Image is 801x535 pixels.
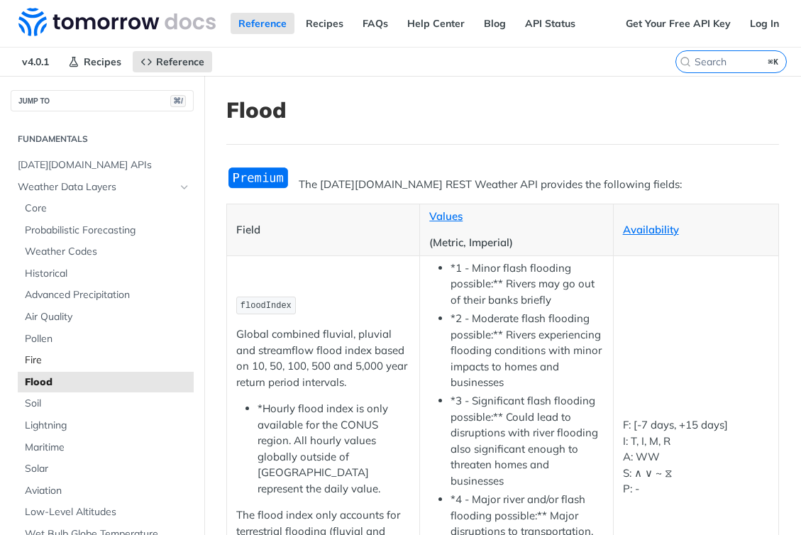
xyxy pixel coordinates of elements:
[25,462,190,476] span: Solar
[18,437,194,458] a: Maritime
[355,13,396,34] a: FAQs
[25,288,190,302] span: Advanced Precipitation
[25,267,190,281] span: Historical
[18,350,194,371] a: Fire
[179,182,190,193] button: Hide subpages for Weather Data Layers
[226,97,779,123] h1: Flood
[298,13,351,34] a: Recipes
[18,307,194,328] a: Air Quality
[451,311,603,391] li: *2 - Moderate flash flooding possible:** Rivers experiencing flooding conditions with minor impac...
[11,90,194,111] button: JUMP TO⌘/
[18,263,194,285] a: Historical
[18,372,194,393] a: Flood
[25,332,190,346] span: Pollen
[11,133,194,145] h2: Fundamentals
[258,401,410,497] li: *Hourly flood index is only available for the CONUS region. All hourly values globally outside of...
[25,353,190,368] span: Fire
[14,51,57,72] span: v4.0.1
[25,397,190,411] span: Soil
[25,224,190,238] span: Probabilistic Forecasting
[429,209,463,223] a: Values
[11,177,194,198] a: Weather Data LayersHide subpages for Weather Data Layers
[18,393,194,414] a: Soil
[25,375,190,390] span: Flood
[25,419,190,433] span: Lightning
[18,180,175,194] span: Weather Data Layers
[451,393,603,489] li: *3 - Significant flash flooding possible:** Could lead to disruptions with river flooding also si...
[18,8,216,36] img: Tomorrow.io Weather API Docs
[765,55,783,69] kbd: ⌘K
[18,285,194,306] a: Advanced Precipitation
[18,198,194,219] a: Core
[18,220,194,241] a: Probabilistic Forecasting
[18,502,194,523] a: Low-Level Altitudes
[60,51,129,72] a: Recipes
[18,241,194,263] a: Weather Codes
[236,222,410,238] p: Field
[429,235,603,251] p: (Metric, Imperial)
[231,13,294,34] a: Reference
[399,13,473,34] a: Help Center
[618,13,739,34] a: Get Your Free API Key
[25,310,190,324] span: Air Quality
[18,480,194,502] a: Aviation
[170,95,186,107] span: ⌘/
[25,484,190,498] span: Aviation
[517,13,583,34] a: API Status
[476,13,514,34] a: Blog
[84,55,121,68] span: Recipes
[623,223,679,236] a: Availability
[680,56,691,67] svg: Search
[18,415,194,436] a: Lightning
[623,417,769,497] p: F: [-7 days, +15 days] I: T, I, M, R A: WW S: ∧ ∨ ~ ⧖ P: -
[156,55,204,68] span: Reference
[226,177,779,193] p: The [DATE][DOMAIN_NAME] REST Weather API provides the following fields:
[18,458,194,480] a: Solar
[18,158,190,172] span: [DATE][DOMAIN_NAME] APIs
[18,329,194,350] a: Pollen
[25,441,190,455] span: Maritime
[241,301,292,311] span: floodIndex
[11,155,194,176] a: [DATE][DOMAIN_NAME] APIs
[25,202,190,216] span: Core
[742,13,787,34] a: Log In
[451,260,603,309] li: *1 - Minor flash flooding possible:** Rivers may go out of their banks briefly
[236,326,410,390] p: Global combined fluvial, pluvial and streamflow flood index based on 10, 50, 100, 500 and 5,000 y...
[133,51,212,72] a: Reference
[25,245,190,259] span: Weather Codes
[25,505,190,519] span: Low-Level Altitudes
